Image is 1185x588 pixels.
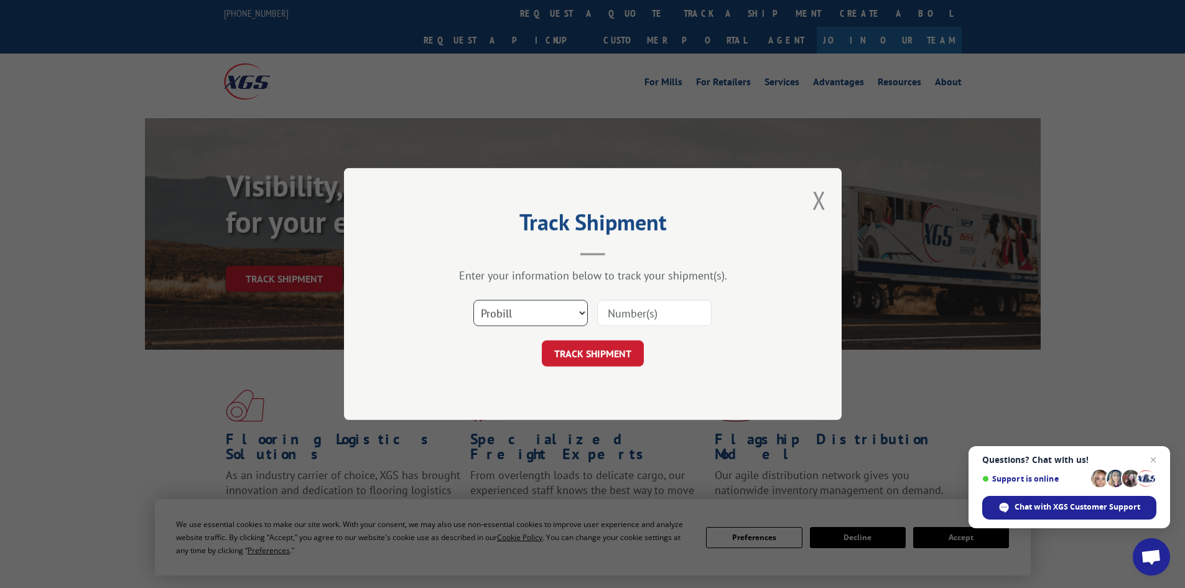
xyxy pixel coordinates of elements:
[982,474,1087,483] span: Support is online
[406,213,779,237] h2: Track Shipment
[1146,452,1161,467] span: Close chat
[982,455,1156,465] span: Questions? Chat with us!
[812,184,826,217] button: Close modal
[1133,538,1170,576] div: Open chat
[542,340,644,366] button: TRACK SHIPMENT
[1015,502,1140,513] span: Chat with XGS Customer Support
[406,268,779,282] div: Enter your information below to track your shipment(s).
[982,496,1156,520] div: Chat with XGS Customer Support
[597,300,712,326] input: Number(s)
